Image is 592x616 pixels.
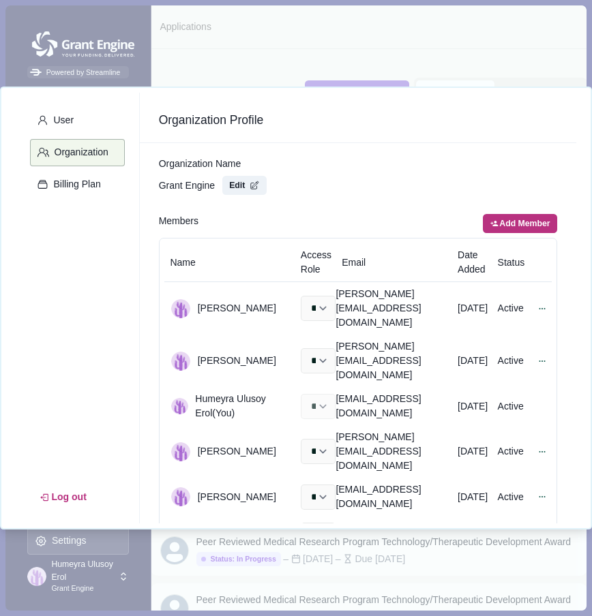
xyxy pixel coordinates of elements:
[492,485,533,509] div: Active
[336,243,452,282] th: Email
[452,349,492,373] div: [DATE]
[164,347,295,375] div: [PERSON_NAME]
[171,487,190,506] img: profile picture
[159,214,198,233] span: Members
[164,482,295,511] div: [PERSON_NAME]
[159,157,557,171] div: Organization Name
[164,243,295,282] th: Name
[171,299,190,318] img: profile picture
[336,335,452,387] div: [PERSON_NAME][EMAIL_ADDRESS][DOMAIN_NAME]
[492,296,533,320] div: Active
[164,437,295,466] div: [PERSON_NAME]
[164,294,295,323] div: [PERSON_NAME]
[295,243,336,282] th: Access Role
[336,425,452,478] div: [PERSON_NAME][EMAIL_ADDRESS][DOMAIN_NAME]
[30,107,125,134] button: User
[49,179,101,190] p: Billing Plan
[492,243,533,282] th: Status
[492,523,533,547] div: Active
[49,114,74,126] p: User
[171,398,188,415] img: profile picture
[50,147,108,158] p: Organization
[336,516,452,554] div: [EMAIL_ADDRESS][DOMAIN_NAME]
[336,282,452,335] div: [PERSON_NAME][EMAIL_ADDRESS][DOMAIN_NAME]
[452,485,492,509] div: [DATE]
[452,395,492,418] div: [DATE]
[492,395,533,418] div: Active
[30,485,96,509] button: Log out
[159,179,216,193] span: Grant Engine
[164,516,295,554] div: [PERSON_NAME]-[PERSON_NAME]
[452,523,492,547] div: [DATE]
[164,387,295,425] div: Humeyra Ulusoy Erol (You)
[492,349,533,373] div: Active
[492,440,533,463] div: Active
[30,171,125,198] button: Billing Plan
[452,243,492,282] th: Date Added
[452,440,492,463] div: [DATE]
[171,352,190,371] img: profile picture
[30,139,125,166] button: Organization
[483,214,557,233] button: Add Member
[336,387,452,425] div: [EMAIL_ADDRESS][DOMAIN_NAME]
[452,296,492,320] div: [DATE]
[171,442,190,461] img: profile picture
[159,112,557,129] span: Organization Profile
[336,478,452,516] div: [EMAIL_ADDRESS][DOMAIN_NAME]
[222,176,267,195] button: Edit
